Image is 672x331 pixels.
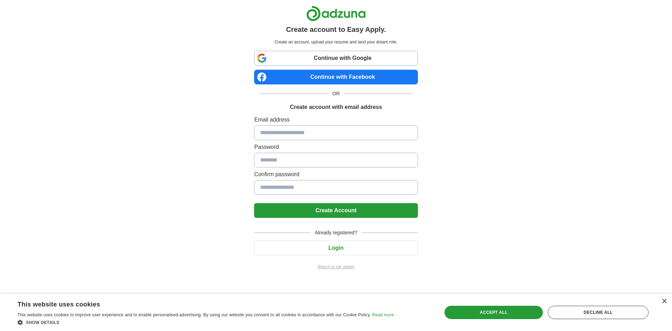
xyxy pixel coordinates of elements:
[254,116,418,124] label: Email address
[286,24,386,35] h1: Create account to Easy Apply.
[17,319,394,326] div: Show details
[254,264,418,270] a: Return to job advert
[254,245,418,251] a: Login
[26,320,59,325] span: Show details
[254,70,418,84] a: Continue with Facebook
[372,312,394,317] a: Read more, opens a new window
[254,170,418,179] label: Confirm password
[306,6,366,21] img: Adzuna logo
[254,203,418,218] button: Create Account
[17,298,376,309] div: This website uses cookies
[548,306,649,319] div: Decline all
[254,241,418,255] button: Login
[444,306,543,319] div: Accept all
[328,90,344,97] span: OR
[290,103,382,111] h1: Create account with email address
[254,51,418,65] a: Continue with Google
[255,39,416,45] p: Create an account, upload your resume and land your dream role.
[17,312,371,317] span: This website uses cookies to improve user experience and to enable personalised advertising. By u...
[254,143,418,151] label: Password
[661,299,667,304] div: Close
[310,229,361,236] span: Already registered?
